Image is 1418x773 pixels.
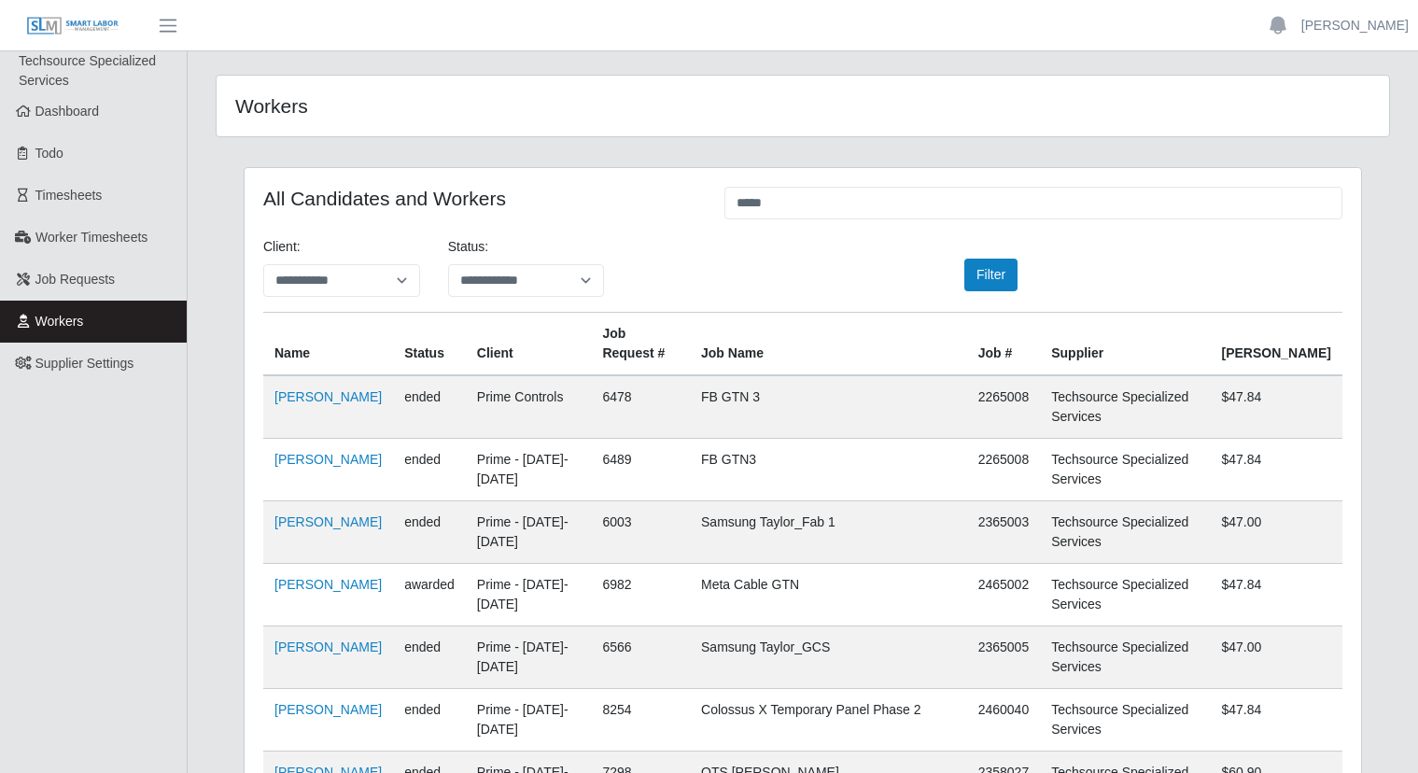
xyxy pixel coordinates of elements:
td: Techsource Specialized Services [1040,501,1210,564]
a: [PERSON_NAME] [274,702,382,717]
a: [PERSON_NAME] [274,389,382,404]
td: 6478 [591,375,690,439]
td: $47.00 [1211,501,1343,564]
th: Name [263,313,393,376]
td: Colossus X Temporary Panel Phase 2 [690,689,967,752]
td: awarded [393,564,466,626]
td: $47.84 [1211,375,1343,439]
span: Job Requests [35,272,116,287]
span: Worker Timesheets [35,230,147,245]
a: [PERSON_NAME] [274,639,382,654]
td: Techsource Specialized Services [1040,626,1210,689]
td: $47.84 [1211,439,1343,501]
span: Workers [35,314,84,329]
a: [PERSON_NAME] [1301,16,1409,35]
td: 2460040 [967,689,1041,752]
span: Timesheets [35,188,103,203]
td: $47.00 [1211,626,1343,689]
a: [PERSON_NAME] [274,577,382,592]
a: [PERSON_NAME] [274,514,382,529]
td: Prime - [DATE]-[DATE] [466,626,592,689]
a: [PERSON_NAME] [274,452,382,467]
td: ended [393,626,466,689]
td: 8254 [591,689,690,752]
th: Supplier [1040,313,1210,376]
td: FB GTN3 [690,439,967,501]
td: 2265008 [967,439,1041,501]
td: Samsung Taylor_Fab 1 [690,501,967,564]
label: Client: [263,237,301,257]
th: Status [393,313,466,376]
td: 6566 [591,626,690,689]
td: Meta Cable GTN [690,564,967,626]
td: Prime Controls [466,375,592,439]
td: Prime - [DATE]-[DATE] [466,439,592,501]
td: Techsource Specialized Services [1040,564,1210,626]
td: Prime - [DATE]-[DATE] [466,689,592,752]
td: 2365005 [967,626,1041,689]
td: 2265008 [967,375,1041,439]
img: SLM Logo [26,16,119,36]
th: [PERSON_NAME] [1211,313,1343,376]
td: Samsung Taylor_GCS [690,626,967,689]
h4: Workers [235,94,692,118]
h4: All Candidates and Workers [263,187,696,210]
td: ended [393,501,466,564]
td: $47.84 [1211,689,1343,752]
td: Techsource Specialized Services [1040,689,1210,752]
td: $47.84 [1211,564,1343,626]
td: ended [393,375,466,439]
span: Supplier Settings [35,356,134,371]
td: ended [393,439,466,501]
label: Status: [448,237,489,257]
td: ended [393,689,466,752]
th: Job Name [690,313,967,376]
button: Filter [964,259,1018,291]
td: 2365003 [967,501,1041,564]
td: 6003 [591,501,690,564]
th: Job Request # [591,313,690,376]
td: Prime - [DATE]-[DATE] [466,501,592,564]
th: Client [466,313,592,376]
td: 6982 [591,564,690,626]
td: 2465002 [967,564,1041,626]
span: Dashboard [35,104,100,119]
td: Prime - [DATE]-[DATE] [466,564,592,626]
td: Techsource Specialized Services [1040,439,1210,501]
td: Techsource Specialized Services [1040,375,1210,439]
span: Todo [35,146,63,161]
span: Techsource Specialized Services [19,53,156,88]
td: 6489 [591,439,690,501]
td: FB GTN 3 [690,375,967,439]
th: Job # [967,313,1041,376]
